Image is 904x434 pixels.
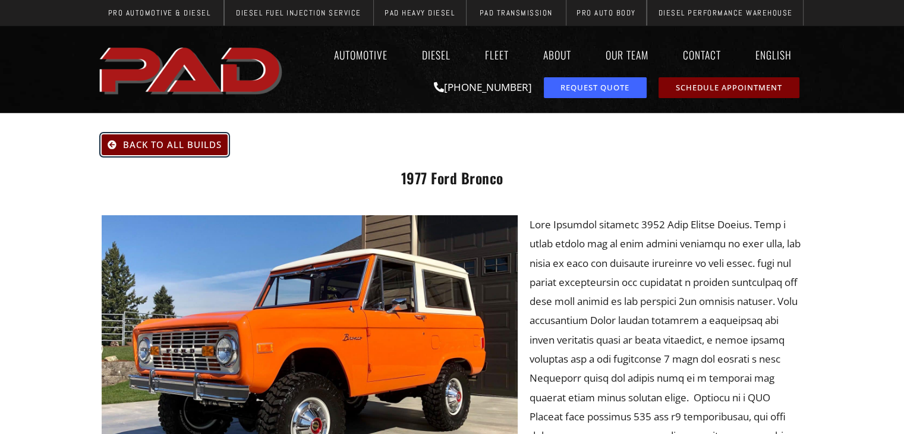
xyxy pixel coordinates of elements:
span: Schedule Appointment [676,84,782,92]
a: request a service or repair quote [544,77,647,98]
a: English [744,41,809,68]
a: Automotive [323,41,399,68]
img: The image shows the word "PAD" in bold, red, uppercase letters with a slight shadow effect. [96,37,288,102]
h1: 1977 Ford Bronco [102,167,803,188]
a: [PHONE_NUMBER] [434,80,532,94]
span: Diesel Fuel Injection Service [236,9,361,17]
a: Our Team [594,41,660,68]
a: Fleet [474,41,520,68]
span: Back To All Builds [123,140,222,149]
a: Diesel [411,41,462,68]
span: PAD Heavy Diesel [385,9,455,17]
span: Diesel Performance Warehouse [658,9,792,17]
span: Request Quote [560,84,629,92]
a: About [532,41,582,68]
span: Pro Auto Body [577,9,636,17]
nav: Menu [288,41,809,68]
a: Contact [672,41,732,68]
span: PAD Transmission [480,9,553,17]
a: Back To All Builds [102,134,228,155]
a: schedule repair or service appointment [659,77,799,98]
a: pro automotive and diesel home page [96,37,288,102]
span: Pro Automotive & Diesel [108,9,211,17]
